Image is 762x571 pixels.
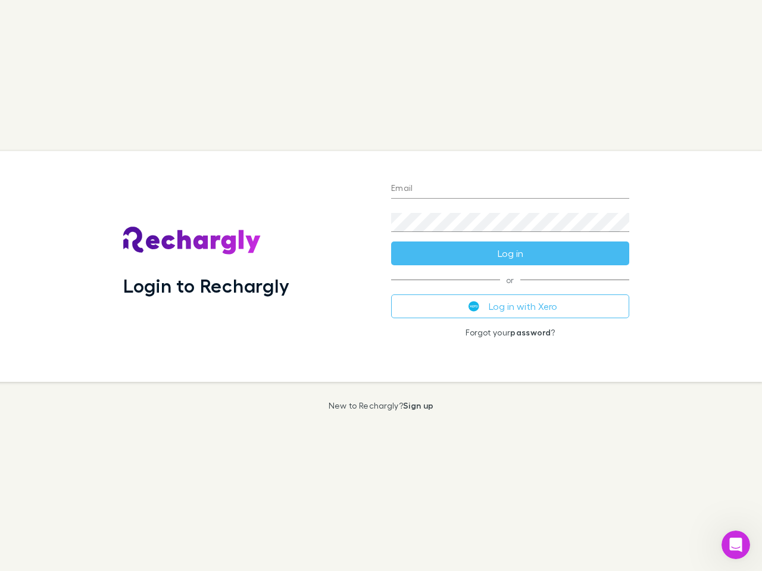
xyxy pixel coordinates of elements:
button: Log in with Xero [391,294,629,318]
a: password [510,327,551,337]
p: New to Rechargly? [329,401,434,410]
img: Xero's logo [469,301,479,312]
h1: Login to Rechargly [123,274,289,297]
a: Sign up [403,400,433,410]
iframe: Intercom live chat [722,531,750,559]
img: Rechargly's Logo [123,227,261,255]
p: Forgot your ? [391,328,629,337]
button: Log in [391,241,629,265]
